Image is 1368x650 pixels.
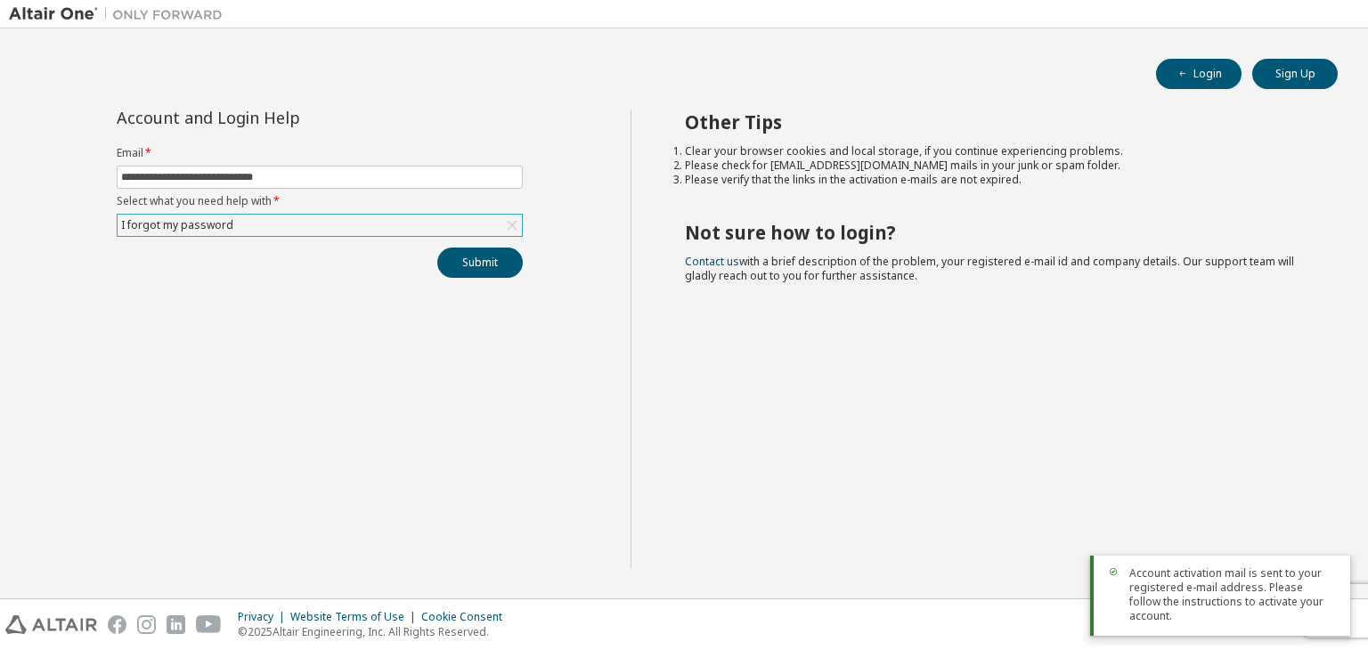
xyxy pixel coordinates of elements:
[1252,59,1338,89] button: Sign Up
[437,248,523,278] button: Submit
[117,146,523,160] label: Email
[108,615,126,634] img: facebook.svg
[1156,59,1242,89] button: Login
[137,615,156,634] img: instagram.svg
[117,194,523,208] label: Select what you need help with
[238,624,513,639] p: © 2025 Altair Engineering, Inc. All Rights Reserved.
[685,221,1307,244] h2: Not sure how to login?
[196,615,222,634] img: youtube.svg
[118,215,522,236] div: I forgot my password
[421,610,513,624] div: Cookie Consent
[685,173,1307,187] li: Please verify that the links in the activation e-mails are not expired.
[5,615,97,634] img: altair_logo.svg
[117,110,442,125] div: Account and Login Help
[685,110,1307,134] h2: Other Tips
[685,254,739,269] a: Contact us
[290,610,421,624] div: Website Terms of Use
[167,615,185,634] img: linkedin.svg
[685,158,1307,173] li: Please check for [EMAIL_ADDRESS][DOMAIN_NAME] mails in your junk or spam folder.
[685,144,1307,158] li: Clear your browser cookies and local storage, if you continue experiencing problems.
[238,610,290,624] div: Privacy
[1129,566,1336,623] span: Account activation mail is sent to your registered e-mail address. Please follow the instructions...
[118,215,236,235] div: I forgot my password
[9,5,232,23] img: Altair One
[685,254,1294,283] span: with a brief description of the problem, your registered e-mail id and company details. Our suppo...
